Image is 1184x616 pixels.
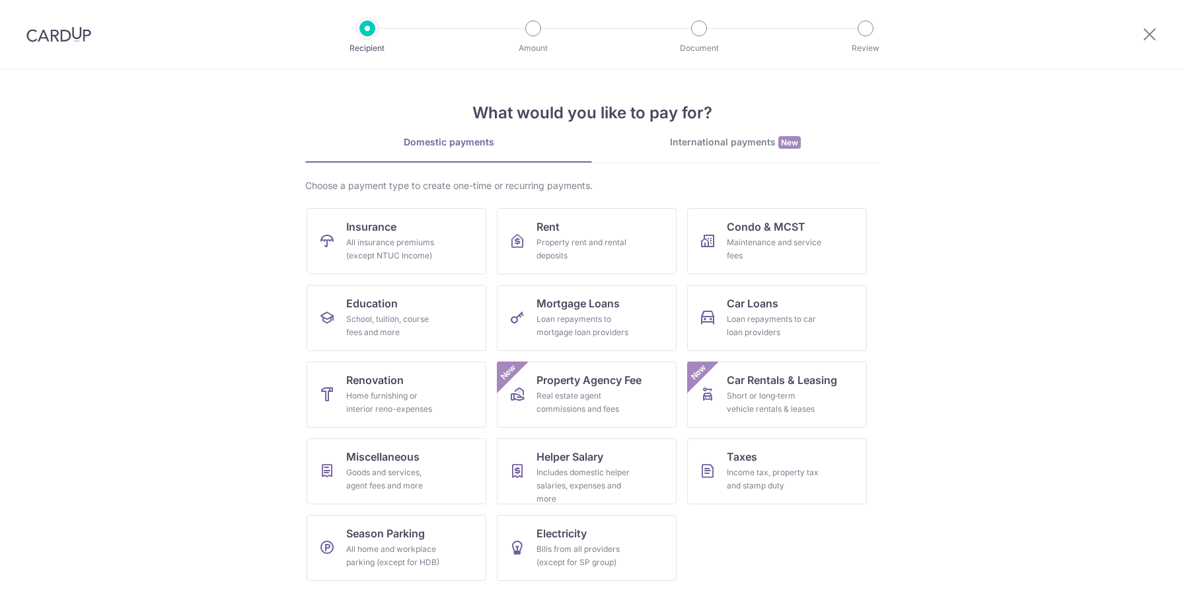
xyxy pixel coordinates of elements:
[536,543,632,569] div: Bills from all providers (except for SP group)
[687,208,867,274] a: Condo & MCSTMaintenance and service fees
[727,449,757,465] span: Taxes
[346,466,441,492] div: Goods and services, agent fees and more
[497,438,677,504] a: Helper SalaryIncludes domestic helper salaries, expenses and more
[346,219,396,235] span: Insurance
[307,438,486,504] a: MiscellaneousGoods and services, agent fees and more
[817,42,914,55] p: Review
[346,525,425,541] span: Season Parking
[687,285,867,351] a: Car LoansLoan repayments to car loan providers
[307,515,486,581] a: Season ParkingAll home and workplace parking (except for HDB)
[727,313,822,339] div: Loan repayments to car loan providers
[497,285,677,351] a: Mortgage LoansLoan repayments to mortgage loan providers
[536,466,632,506] div: Includes domestic helper salaries, expenses and more
[536,389,632,416] div: Real estate agent commissions and fees
[536,449,603,465] span: Helper Salary
[727,236,822,262] div: Maintenance and service fees
[26,26,91,42] img: CardUp
[307,208,486,274] a: InsuranceAll insurance premiums (except NTUC Income)
[307,362,486,428] a: RenovationHome furnishing or interior reno-expenses
[346,543,441,569] div: All home and workplace parking (except for HDB)
[1099,576,1171,609] iframe: Opens a widget where you can find more information
[346,372,404,388] span: Renovation
[536,525,587,541] span: Electricity
[687,438,867,504] a: TaxesIncome tax, property tax and stamp duty
[727,466,822,492] div: Income tax, property tax and stamp duty
[650,42,748,55] p: Document
[688,362,710,383] span: New
[727,372,837,388] span: Car Rentals & Leasing
[305,101,879,125] h4: What would you like to pay for?
[687,362,867,428] a: Car Rentals & LeasingShort or long‑term vehicle rentals & leasesNew
[307,285,486,351] a: EducationSchool, tuition, course fees and more
[727,389,822,416] div: Short or long‑term vehicle rentals & leases
[727,219,805,235] span: Condo & MCST
[346,389,441,416] div: Home furnishing or interior reno-expenses
[346,236,441,262] div: All insurance premiums (except NTUC Income)
[536,372,642,388] span: Property Agency Fee
[318,42,416,55] p: Recipient
[536,295,620,311] span: Mortgage Loans
[536,236,632,262] div: Property rent and rental deposits
[346,449,420,465] span: Miscellaneous
[346,313,441,339] div: School, tuition, course fees and more
[497,208,677,274] a: RentProperty rent and rental deposits
[536,313,632,339] div: Loan repayments to mortgage loan providers
[778,136,801,149] span: New
[484,42,582,55] p: Amount
[305,179,879,192] div: Choose a payment type to create one-time or recurring payments.
[305,135,592,149] div: Domestic payments
[498,362,519,383] span: New
[346,295,398,311] span: Education
[497,515,677,581] a: ElectricityBills from all providers (except for SP group)
[592,135,879,149] div: International payments
[497,362,677,428] a: Property Agency FeeReal estate agent commissions and feesNew
[727,295,778,311] span: Car Loans
[536,219,560,235] span: Rent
